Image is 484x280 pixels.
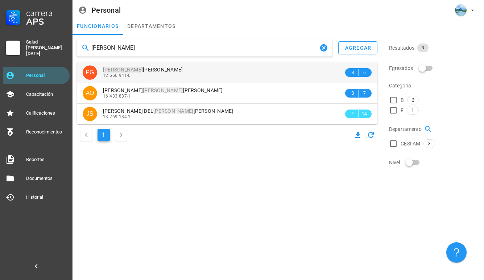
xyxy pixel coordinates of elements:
[389,59,480,77] div: Egresados
[103,94,131,99] span: 16.433.837-1
[26,157,67,162] div: Reportes
[26,17,67,26] div: APS
[103,87,223,93] span: [PERSON_NAME] [PERSON_NAME]
[3,67,70,84] a: Personal
[389,154,480,171] div: Nivel
[3,170,70,187] a: Documentos
[338,41,377,54] button: agregar
[103,67,143,73] mark: [PERSON_NAME]
[103,108,233,114] span: [PERSON_NAME] DEL [PERSON_NAME]
[3,189,70,206] a: Historial
[319,44,328,52] button: Clear
[91,6,121,14] div: Personal
[83,65,97,80] div: avatar
[3,123,70,141] a: Reconocimientos
[73,17,123,35] a: funcionarios
[143,87,183,93] mark: [PERSON_NAME]
[349,69,355,76] span: B
[26,194,67,200] div: Historial
[3,104,70,122] a: Calificaciones
[103,67,183,73] span: [PERSON_NAME]
[26,110,67,116] div: Calificaciones
[361,90,367,97] span: 7
[91,42,318,54] input: Buscar funcionarios…
[26,73,67,78] div: Personal
[3,86,70,103] a: Capacitación
[26,91,67,97] div: Capacitación
[3,151,70,168] a: Reportes
[411,106,414,114] span: 1
[422,44,424,52] span: 3
[389,120,480,138] div: Departamento
[87,107,94,121] span: JS
[26,39,67,57] div: Salud [PERSON_NAME][DATE]
[123,17,180,35] a: departamentos
[401,96,404,104] span: B
[83,86,97,100] div: avatar
[86,65,94,80] span: PG
[26,176,67,181] div: Documentos
[412,96,414,104] span: 2
[428,140,431,148] span: 3
[83,107,97,121] div: avatar
[26,129,67,135] div: Reconocimientos
[455,4,467,16] div: avatar
[389,77,480,94] div: Categoria
[98,129,110,141] button: Página actual, página 1
[361,110,367,118] span: 14
[349,90,355,97] span: B
[153,108,193,114] mark: [PERSON_NAME]
[389,39,480,57] div: Resultados
[103,114,131,119] span: 13.769.184-1
[26,9,67,17] div: Carrera
[103,73,131,78] span: 12.666.941-0
[77,127,131,143] nav: Navegación de paginación
[349,110,355,118] span: F
[401,140,421,147] span: CESFAM
[401,107,404,114] span: F
[86,86,94,100] span: AO
[361,69,367,76] span: 6
[344,45,371,51] div: agregar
